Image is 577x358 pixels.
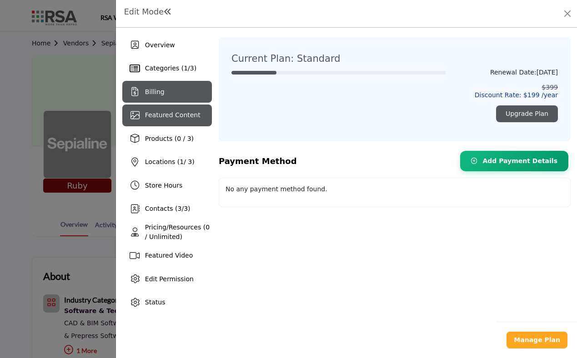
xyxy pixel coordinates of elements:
span: Billing [145,88,165,95]
span: Featured Content [145,111,201,119]
span: Locations ( / 3) [145,158,195,165]
span: Add Payment Details [482,157,557,164]
a: Manage Plan [507,332,567,348]
h4: Current Plan: Standard [231,53,558,65]
span: 1 [180,158,184,165]
div: Progress: 21% [231,71,276,75]
span: 3 [178,205,182,212]
span: Pricing/Resources (0 / Unlimited) [145,224,210,240]
p: [DATE] [456,68,558,77]
button: Add Payment Details [460,151,568,171]
button: Close [561,7,574,20]
span: Store Hours [145,182,182,189]
span: Contacts ( / ) [145,205,191,212]
span: Products (0 / 3) [145,135,194,142]
span: Payment Method [219,156,296,166]
span: Featured Video [145,252,193,259]
h1: Edit Mode [124,7,172,17]
b: Manage Plan [514,336,560,343]
span: Categories ( / ) [145,65,196,72]
span: Overview [145,41,175,49]
s: $399 [542,84,558,91]
span: 3 [184,205,188,212]
a: Upgrade Plan [496,105,558,122]
span: 3 [190,65,194,72]
span: Status [145,298,166,306]
span: Edit Permission [145,275,194,283]
span: Renewal Date: [490,69,537,76]
span: 1 [184,65,188,72]
p: No any payment method found. [226,184,564,194]
span: Discount Rate: $199 /year [475,91,558,99]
